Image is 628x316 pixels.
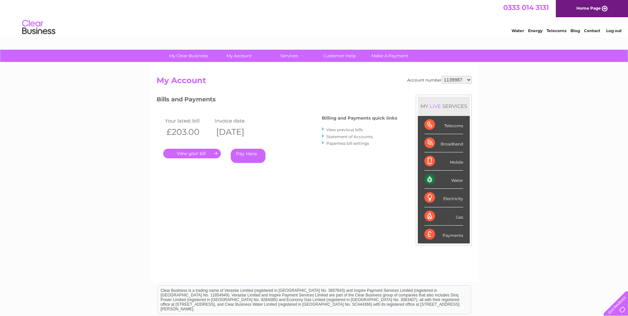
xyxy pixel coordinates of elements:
[424,171,463,189] div: Water
[424,116,463,134] div: Telecoms
[424,189,463,207] div: Electricity
[407,76,472,84] div: Account number
[424,226,463,243] div: Payments
[511,28,524,33] a: Water
[570,28,580,33] a: Blog
[418,97,470,116] div: MY SERVICES
[213,125,263,139] th: [DATE]
[22,17,56,37] img: logo.png
[157,76,472,88] h2: My Account
[161,50,216,62] a: My Clear Business
[157,95,397,106] h3: Bills and Payments
[158,4,471,32] div: Clear Business is a trading name of Verastar Limited (registered in [GEOGRAPHIC_DATA] No. 3667643...
[326,127,363,132] a: View previous bills
[424,207,463,226] div: Gas
[212,50,266,62] a: My Account
[606,28,622,33] a: Log out
[528,28,543,33] a: Energy
[163,125,213,139] th: £203.00
[322,116,397,121] h4: Billing and Payments quick links
[326,141,369,146] a: Paperless bill settings
[424,152,463,171] div: Mobile
[213,116,263,125] td: Invoice date
[428,103,442,109] div: LIVE
[163,149,221,158] a: .
[312,50,367,62] a: Customer Help
[584,28,600,33] a: Contact
[163,116,213,125] td: Your latest bill
[262,50,316,62] a: Services
[503,3,549,12] a: 0333 014 3131
[547,28,566,33] a: Telecoms
[362,50,417,62] a: Make A Payment
[326,134,373,139] a: Statement of Accounts
[424,134,463,152] div: Broadband
[231,149,266,163] a: Pay Here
